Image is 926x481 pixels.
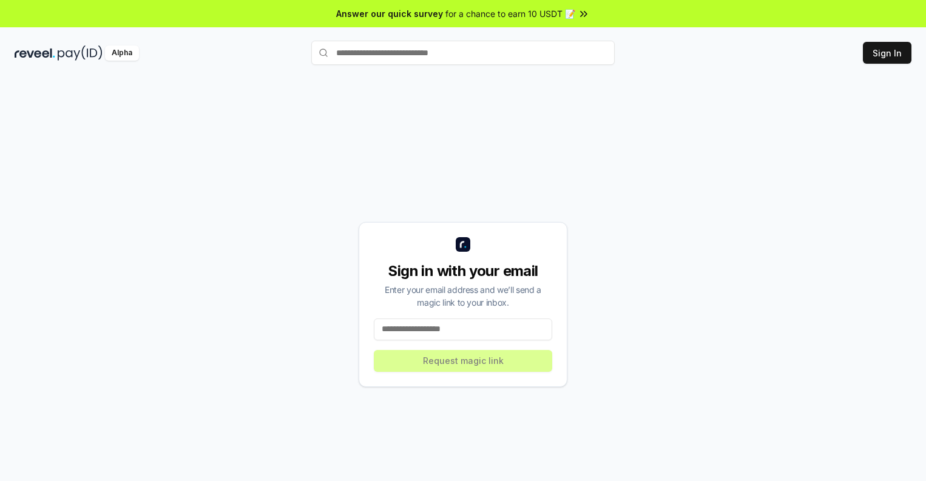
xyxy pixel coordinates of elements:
[105,45,139,61] div: Alpha
[374,261,552,281] div: Sign in with your email
[58,45,103,61] img: pay_id
[374,283,552,309] div: Enter your email address and we’ll send a magic link to your inbox.
[445,7,575,20] span: for a chance to earn 10 USDT 📝
[456,237,470,252] img: logo_small
[863,42,911,64] button: Sign In
[15,45,55,61] img: reveel_dark
[336,7,443,20] span: Answer our quick survey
